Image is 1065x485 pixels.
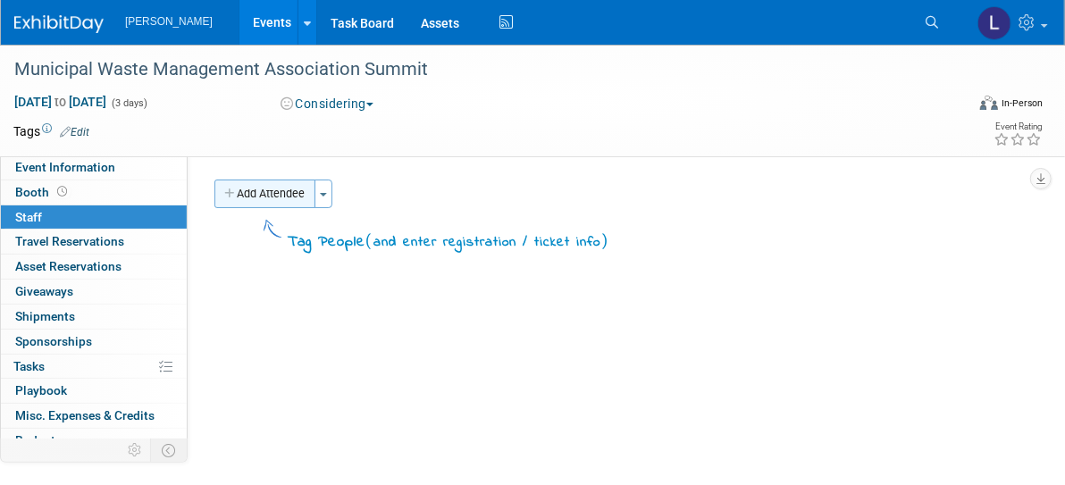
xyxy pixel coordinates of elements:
span: and enter registration / ticket info [373,232,600,252]
span: Booth not reserved yet [54,185,71,198]
span: to [52,95,69,109]
span: Playbook [15,383,67,397]
span: (3 days) [110,97,147,109]
a: Playbook [1,379,187,403]
span: [DATE] [DATE] [13,94,107,110]
span: Event Information [15,160,115,174]
span: Sponsorships [15,334,92,348]
a: Sponsorships [1,330,187,354]
div: Event Format [883,93,1044,120]
a: Tasks [1,355,187,379]
a: Event Information [1,155,187,180]
span: Budget [15,433,55,447]
a: Shipments [1,305,187,329]
a: Travel Reservations [1,230,187,254]
button: Add Attendee [214,180,315,208]
button: Considering [274,95,381,113]
a: Asset Reservations [1,255,187,279]
a: Staff [1,205,187,230]
img: Lauren Adams [977,6,1011,40]
img: Format-Inperson.png [980,96,998,110]
a: Edit [60,126,89,138]
a: Giveaways [1,280,187,304]
span: Staff [15,210,42,224]
span: Shipments [15,309,75,323]
span: [PERSON_NAME] [125,15,213,28]
div: Tag People [288,230,608,254]
div: Event Rating [994,122,1042,131]
span: Booth [15,185,71,199]
td: Personalize Event Tab Strip [120,439,151,462]
span: Misc. Expenses & Credits [15,408,155,422]
td: Toggle Event Tabs [151,439,188,462]
div: In-Person [1001,96,1043,110]
a: Budget [1,429,187,453]
span: Travel Reservations [15,234,124,248]
span: Asset Reservations [15,259,122,273]
span: ( [365,231,373,249]
span: Tasks [13,359,45,373]
a: Misc. Expenses & Credits [1,404,187,428]
img: ExhibitDay [14,15,104,33]
a: Booth [1,180,187,205]
td: Tags [13,122,89,140]
span: ) [600,231,608,249]
span: Giveaways [15,284,73,298]
div: Municipal Waste Management Association Summit [8,54,943,86]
